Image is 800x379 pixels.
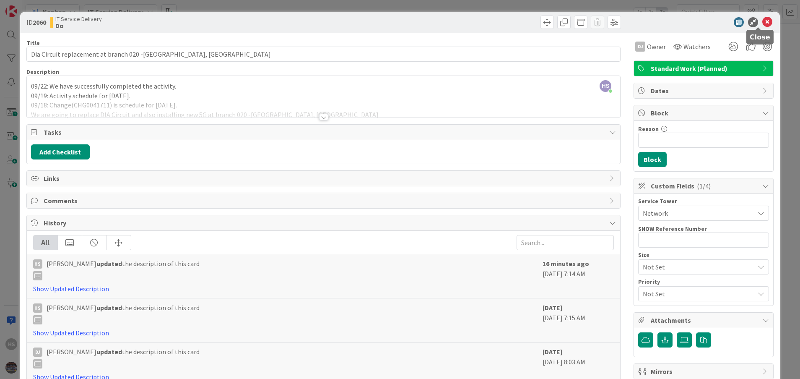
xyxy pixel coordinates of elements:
b: 2060 [33,18,46,26]
span: Watchers [683,42,711,52]
span: Dates [651,86,758,96]
span: Owner [647,42,666,52]
div: HS [33,303,42,313]
span: Network [643,208,754,218]
label: Title [26,39,40,47]
b: 16 minutes ago [543,259,589,268]
span: Comments [44,196,605,206]
a: Show Updated Description [33,285,109,293]
span: [PERSON_NAME] the description of this card [47,347,200,369]
div: HS [33,259,42,269]
span: Attachments [651,315,758,325]
div: [DATE] 7:15 AM [543,303,614,338]
span: ( 1/4 ) [697,182,711,190]
span: Description [26,68,59,76]
span: [PERSON_NAME] the description of this card [47,303,200,324]
span: IT Service Delivery [55,16,102,22]
span: HS [600,80,611,92]
span: Links [44,173,605,183]
b: [DATE] [543,303,562,312]
span: [PERSON_NAME] the description of this card [47,259,200,280]
b: [DATE] [543,348,562,356]
b: updated [96,259,122,268]
span: Not Set [643,288,750,300]
div: [DATE] 7:14 AM [543,259,614,294]
input: type card name here... [26,47,621,62]
div: DJ [635,42,645,52]
span: ID [26,17,46,27]
p: 09/19: Activity schedule for [DATE]. [31,91,616,101]
p: 09/22: We have successfully completed the activity. [31,81,616,91]
div: DJ [33,348,42,357]
label: Reason [638,125,659,133]
span: Block [651,108,758,118]
span: Tasks [44,127,605,137]
button: Add Checklist [31,144,90,159]
span: History [44,218,605,228]
input: Search... [517,235,614,250]
span: Custom Fields [651,181,758,191]
button: Block [638,152,667,167]
a: Show Updated Description [33,329,109,337]
span: Mirrors [651,366,758,376]
label: SNOW Reference Number [638,225,707,233]
b: updated [96,303,122,312]
h5: Close [750,33,770,41]
b: updated [96,348,122,356]
span: Standard Work (Planned) [651,63,758,73]
div: All [34,235,58,250]
div: Priority [638,279,769,285]
div: Size [638,252,769,258]
b: Do [55,22,102,29]
div: Service Tower [638,198,769,204]
span: Not Set [643,261,750,273]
